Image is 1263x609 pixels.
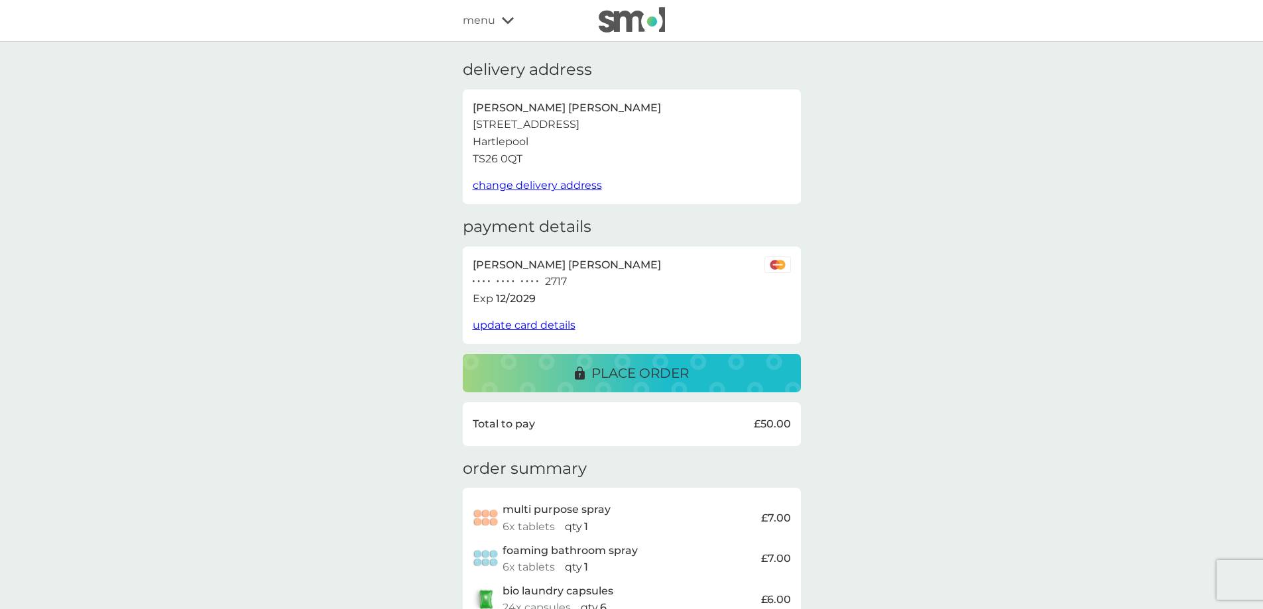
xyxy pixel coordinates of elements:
[761,550,791,567] p: £7.00
[761,591,791,608] p: £6.00
[463,12,495,29] span: menu
[512,278,514,285] p: ●
[503,559,555,576] p: 6x tablets
[473,290,493,307] p: Exp
[503,518,555,535] p: 6x tablets
[584,518,588,535] p: 1
[463,217,591,237] h3: payment details
[754,415,791,433] p: £50.00
[761,510,791,527] p: £7.00
[473,150,522,168] p: TS26 0QT
[531,278,534,285] p: ●
[536,278,538,285] p: ●
[584,559,588,576] p: 1
[521,278,524,285] p: ●
[463,60,592,80] h3: delivery address
[477,278,480,285] p: ●
[507,278,509,285] p: ●
[487,278,490,285] p: ●
[503,501,611,518] p: multi purpose spray
[473,177,602,194] button: change delivery address
[473,116,579,133] p: [STREET_ADDRESS]
[483,278,485,285] p: ●
[473,99,661,117] p: [PERSON_NAME] [PERSON_NAME]
[503,582,613,600] p: bio laundry capsules
[502,278,505,285] p: ●
[463,354,801,392] button: place order
[503,542,638,559] p: foaming bathroom spray
[599,7,665,32] img: smol
[473,317,575,334] button: update card details
[463,459,587,478] h3: order summary
[591,362,689,384] p: place order
[473,256,661,274] p: [PERSON_NAME] [PERSON_NAME]
[565,559,582,576] p: qty
[496,290,536,307] p: 12 / 2029
[473,278,475,285] p: ●
[473,133,528,150] p: Hartlepool
[473,319,575,331] span: update card details
[526,278,528,285] p: ●
[473,179,602,192] span: change delivery address
[497,278,499,285] p: ●
[565,518,582,535] p: qty
[473,415,535,433] p: Total to pay
[545,273,567,290] p: 2717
